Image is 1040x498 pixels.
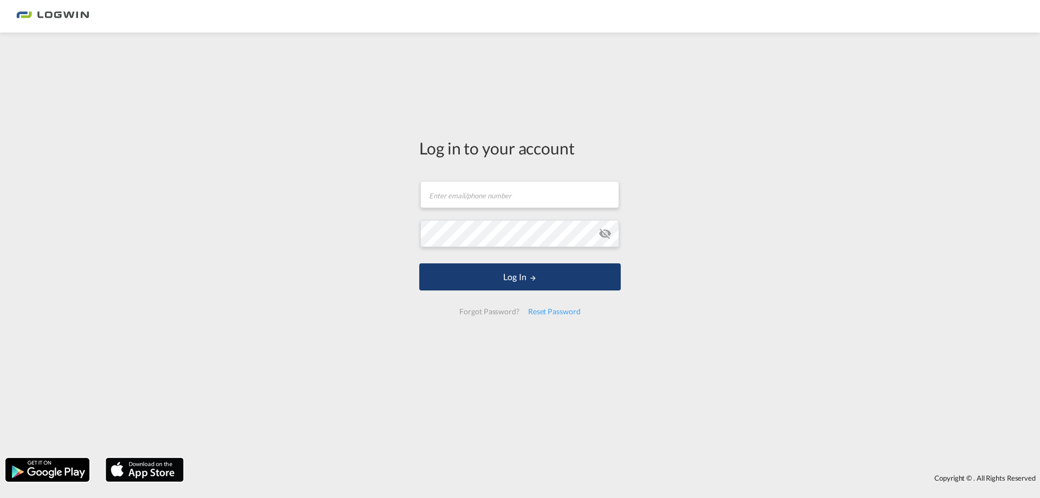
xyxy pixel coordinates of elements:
img: bc73a0e0d8c111efacd525e4c8ad7d32.png [16,4,89,29]
div: Copyright © . All Rights Reserved [189,469,1040,487]
div: Forgot Password? [455,302,523,321]
md-icon: icon-eye-off [599,227,612,240]
div: Log in to your account [419,137,621,159]
input: Enter email/phone number [420,181,619,208]
img: apple.png [105,457,185,483]
button: LOGIN [419,263,621,290]
img: google.png [4,457,90,483]
div: Reset Password [524,302,585,321]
